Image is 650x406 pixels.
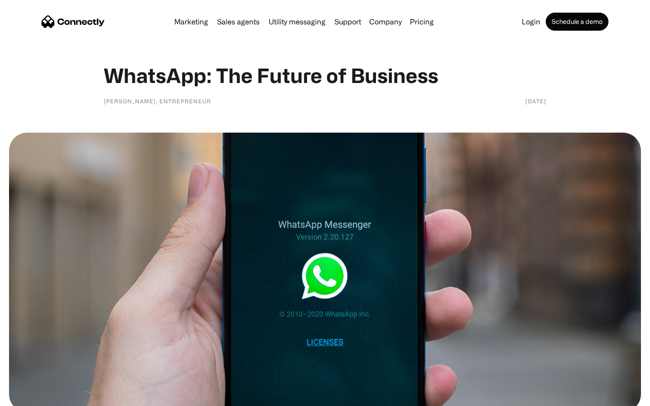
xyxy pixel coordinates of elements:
div: Company [369,15,402,28]
div: [DATE] [525,97,546,106]
a: Support [331,18,365,25]
a: Utility messaging [265,18,329,25]
aside: Language selected: English [9,390,54,403]
div: [PERSON_NAME], Entrepreneur [104,97,211,106]
a: Login [518,18,544,25]
ul: Language list [18,390,54,403]
a: Sales agents [214,18,263,25]
a: Pricing [406,18,437,25]
h1: WhatsApp: The Future of Business [104,63,546,88]
a: Schedule a demo [546,13,608,31]
a: Marketing [171,18,212,25]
